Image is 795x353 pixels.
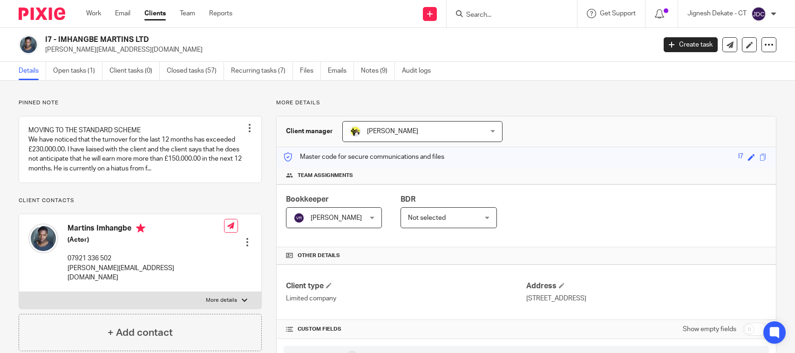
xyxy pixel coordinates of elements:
p: [STREET_ADDRESS] [526,294,767,303]
h4: Address [526,281,767,291]
h4: CUSTOM FIELDS [286,326,526,333]
a: Files [300,62,321,80]
input: Search [465,11,549,20]
i: Primary [136,224,145,233]
h5: (Actor) [68,235,224,244]
a: Reports [209,9,232,18]
h4: + Add contact [108,326,173,340]
p: More details [206,297,237,304]
span: Other details [298,252,340,259]
p: Jignesh Dekate - CT [687,9,747,18]
a: Details [19,62,46,80]
span: [PERSON_NAME] [367,128,418,135]
a: Email [115,9,130,18]
h3: Client manager [286,127,333,136]
a: Audit logs [402,62,438,80]
label: Show empty fields [683,325,736,334]
img: Pixie [19,7,65,20]
span: Team assignments [298,172,353,179]
span: BDR [401,196,415,203]
h2: I7 - IMHANGBE MARTINS LTD [45,35,529,45]
p: Master code for secure communications and files [284,152,444,162]
a: Create task [664,37,718,52]
span: Not selected [408,215,446,221]
a: Emails [328,62,354,80]
a: Client tasks (0) [109,62,160,80]
h4: Martins Imhangbe [68,224,224,235]
a: Closed tasks (57) [167,62,224,80]
img: Martins%20Imhangbe.jpg [19,35,38,54]
h4: Client type [286,281,526,291]
img: Carine-Starbridge.jpg [350,126,361,137]
a: Clients [144,9,166,18]
p: Pinned note [19,99,262,107]
p: 07921 336 502 [68,254,224,263]
div: I7 [738,152,743,163]
a: Work [86,9,101,18]
p: More details [276,99,776,107]
p: [PERSON_NAME][EMAIL_ADDRESS][DOMAIN_NAME] [45,45,650,54]
a: Open tasks (1) [53,62,102,80]
a: Team [180,9,195,18]
a: Recurring tasks (7) [231,62,293,80]
img: Martins%20Imhangbe.jpg [28,224,58,253]
span: Get Support [600,10,636,17]
p: Limited company [286,294,526,303]
p: [PERSON_NAME][EMAIL_ADDRESS][DOMAIN_NAME] [68,264,224,283]
span: [PERSON_NAME] [311,215,362,221]
img: svg%3E [751,7,766,21]
p: Client contacts [19,197,262,204]
img: svg%3E [293,212,305,224]
a: Notes (9) [361,62,395,80]
span: Bookkeeper [286,196,329,203]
